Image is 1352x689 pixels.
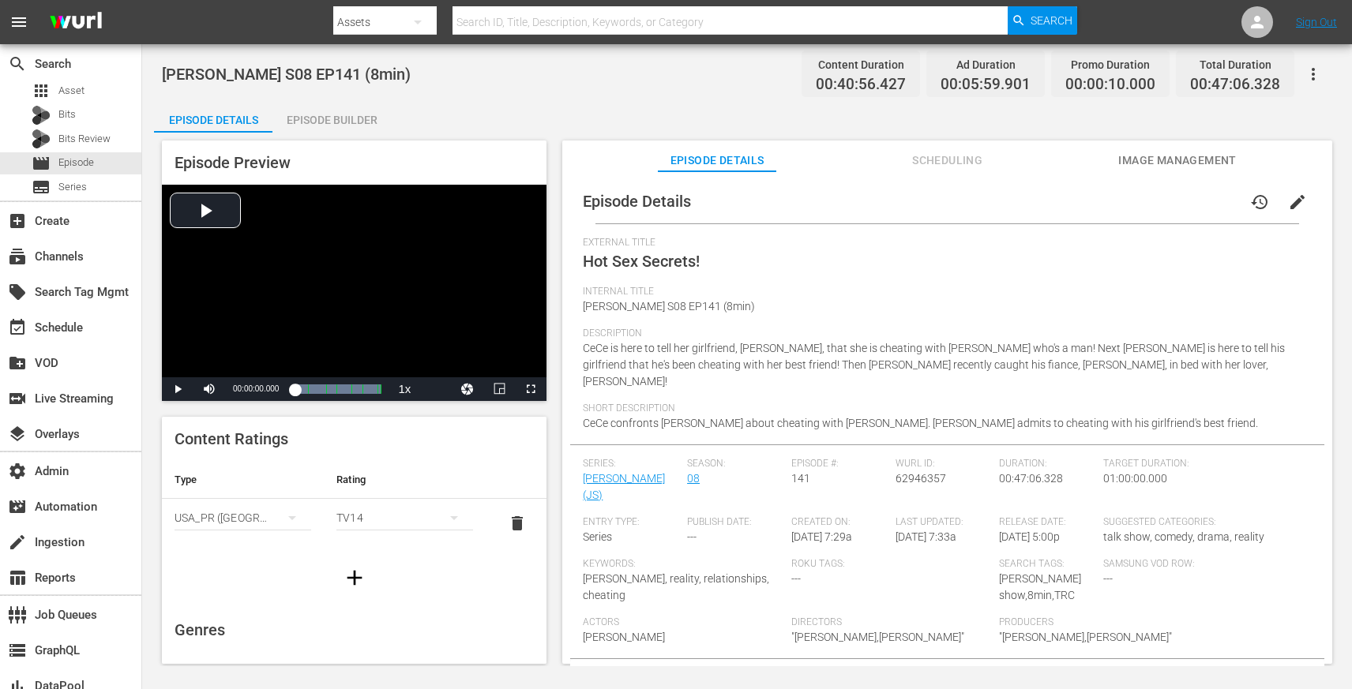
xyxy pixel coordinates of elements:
[1103,530,1264,543] span: talk show, comedy, drama, reality
[791,616,992,629] span: Directors
[38,4,114,41] img: ans4CAIJ8jUAAAAAAAAAAAAAAAAAAAAAAAAgQb4GAAAAAAAAAAAAAAAAAAAAAAAAJMjXAAAAAAAAAAAAAAAAAAAAAAAAgAT5G...
[162,185,546,401] div: Video Player
[162,461,324,499] th: Type
[999,458,1095,470] span: Duration:
[583,403,1304,415] span: Short Description
[32,178,51,197] span: Series
[687,530,697,543] span: ---
[791,530,852,543] span: [DATE] 7:29a
[1103,472,1167,485] span: 01:00:00.000
[896,530,956,543] span: [DATE] 7:33a
[154,101,272,139] div: Episode Details
[1065,54,1155,76] div: Promo Duration
[508,514,527,533] span: delete
[1031,6,1072,35] span: Search
[583,237,1304,249] span: External Title
[8,318,27,337] span: Schedule
[999,631,1172,643] span: "[PERSON_NAME],[PERSON_NAME]"
[791,516,888,529] span: Created On:
[8,462,27,481] span: Admin
[8,533,27,552] span: Ingestion
[175,153,291,172] span: Episode Preview
[272,101,391,139] div: Episode Builder
[1103,558,1200,571] span: Samsung VOD Row:
[583,516,679,529] span: Entry Type:
[1296,16,1337,28] a: Sign Out
[583,286,1304,298] span: Internal Title
[999,616,1200,629] span: Producers
[498,504,536,542] button: delete
[791,458,888,470] span: Episode #:
[8,247,27,266] span: Channels
[999,530,1060,543] span: [DATE] 5:00p
[583,616,783,629] span: Actors
[1118,151,1237,170] span: Image Management
[175,496,311,540] div: USA_PR ([GEOGRAPHIC_DATA] ([GEOGRAPHIC_DATA]))
[272,101,391,133] button: Episode Builder
[32,81,51,100] span: Asset
[8,212,27,230] span: Create
[32,154,51,173] span: Episode
[1008,6,1077,35] button: Search
[583,328,1304,340] span: Description
[8,354,27,373] span: VOD
[1065,76,1155,94] span: 00:00:10.000
[1190,54,1280,76] div: Total Duration
[154,101,272,133] button: Episode Details
[193,377,225,401] button: Mute
[162,65,411,84] span: [PERSON_NAME] S08 EP141 (8min)
[483,377,515,401] button: Picture-in-Picture
[583,631,665,643] span: [PERSON_NAME]
[816,76,906,94] span: 00:40:56.427
[58,131,111,147] span: Bits Review
[295,384,381,394] div: Progress Bar
[1288,193,1307,212] span: edit
[9,13,28,32] span: menu
[791,572,801,585] span: ---
[8,283,27,301] span: Search Tag Mgmt
[583,530,612,543] span: Series
[452,377,483,401] button: Jump To Time
[175,620,225,639] span: Genres
[583,417,1258,429] span: CeCe confronts [PERSON_NAME] about cheating with [PERSON_NAME]. [PERSON_NAME] admits to cheating ...
[687,472,700,485] a: 08
[1103,458,1304,470] span: Target Duration:
[8,568,27,587] span: Reports
[175,429,288,448] span: Content Ratings
[791,631,964,643] span: "[PERSON_NAME],[PERSON_NAME]"
[941,54,1031,76] div: Ad Duration
[515,377,546,401] button: Fullscreen
[583,572,769,601] span: [PERSON_NAME], reality, relationships, cheating
[8,641,27,660] span: GraphQL
[583,252,700,271] span: Hot Sex Secrets!
[896,458,992,470] span: Wurl ID:
[8,497,27,516] span: Automation
[1250,193,1269,212] span: history
[896,472,946,485] span: 62946357
[583,472,665,501] a: [PERSON_NAME] (JS)
[1279,183,1316,221] button: edit
[233,384,279,393] span: 00:00:00.000
[687,516,783,529] span: Publish Date:
[791,558,992,571] span: Roku Tags:
[1103,572,1113,585] span: ---
[999,516,1095,529] span: Release Date:
[8,425,27,444] span: Overlays
[162,461,546,548] table: simple table
[58,83,84,99] span: Asset
[324,461,486,499] th: Rating
[336,496,473,540] div: TV14
[8,54,27,73] span: Search
[8,605,27,624] span: Job Queues
[999,472,1063,485] span: 00:47:06.328
[583,342,1285,388] span: CeCe is here to tell her girlfriend, [PERSON_NAME], that she is cheating with [PERSON_NAME] who's...
[162,377,193,401] button: Play
[1190,76,1280,94] span: 00:47:06.328
[1241,183,1279,221] button: history
[888,151,1007,170] span: Scheduling
[999,558,1095,571] span: Search Tags:
[896,516,992,529] span: Last Updated:
[816,54,906,76] div: Content Duration
[687,458,783,470] span: Season:
[583,300,755,313] span: [PERSON_NAME] S08 EP141 (8min)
